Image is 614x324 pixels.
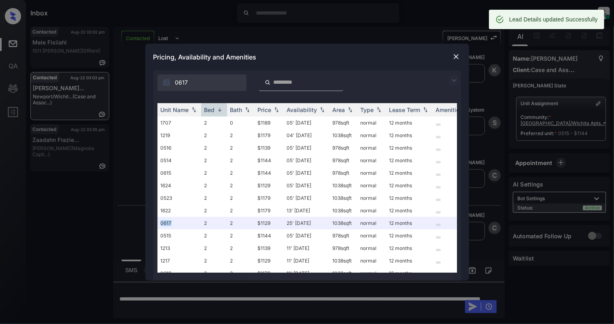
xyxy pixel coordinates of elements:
[329,167,357,179] td: 978 sqft
[201,267,227,280] td: 2
[157,242,201,254] td: 1213
[287,106,317,113] div: Availability
[346,107,354,112] img: sorting
[357,229,386,242] td: normal
[386,167,433,179] td: 12 months
[201,167,227,179] td: 2
[329,254,357,267] td: 1038 sqft
[230,106,242,113] div: Bath
[329,154,357,167] td: 978 sqft
[284,129,329,142] td: 04' [DATE]
[204,106,215,113] div: Bed
[386,204,433,217] td: 12 months
[284,154,329,167] td: 05' [DATE]
[357,192,386,204] td: normal
[255,167,284,179] td: $1144
[157,254,201,267] td: 1217
[201,229,227,242] td: 2
[265,79,271,86] img: icon-zuma
[386,192,433,204] td: 12 months
[386,142,433,154] td: 12 months
[329,142,357,154] td: 978 sqft
[258,106,272,113] div: Price
[329,267,357,280] td: 1038 sqft
[157,154,201,167] td: 0514
[255,116,284,129] td: $1189
[216,107,224,113] img: sorting
[255,229,284,242] td: $1144
[157,229,201,242] td: 0515
[386,116,433,129] td: 12 months
[201,142,227,154] td: 2
[329,204,357,217] td: 1038 sqft
[329,116,357,129] td: 978 sqft
[386,242,433,254] td: 12 months
[227,242,255,254] td: 2
[333,106,345,113] div: Area
[255,254,284,267] td: $1129
[284,116,329,129] td: 05' [DATE]
[255,217,284,229] td: $1129
[329,179,357,192] td: 1038 sqft
[284,204,329,217] td: 13' [DATE]
[386,179,433,192] td: 12 months
[357,167,386,179] td: normal
[357,142,386,154] td: normal
[157,204,201,217] td: 1622
[452,53,460,61] img: close
[284,267,329,280] td: 11' [DATE]
[357,179,386,192] td: normal
[284,179,329,192] td: 05' [DATE]
[357,242,386,254] td: normal
[386,267,433,280] td: 12 months
[284,167,329,179] td: 05' [DATE]
[162,78,170,87] img: icon-zuma
[284,217,329,229] td: 25' [DATE]
[227,116,255,129] td: 0
[227,229,255,242] td: 2
[284,242,329,254] td: 11' [DATE]
[157,129,201,142] td: 1219
[329,192,357,204] td: 1038 sqft
[386,154,433,167] td: 12 months
[227,142,255,154] td: 2
[227,204,255,217] td: 2
[157,142,201,154] td: 0516
[157,217,201,229] td: 0617
[201,217,227,229] td: 2
[329,129,357,142] td: 1038 sqft
[201,204,227,217] td: 2
[272,107,280,112] img: sorting
[157,267,201,280] td: 0619
[361,106,374,113] div: Type
[227,154,255,167] td: 2
[284,254,329,267] td: 11' [DATE]
[329,242,357,254] td: 978 sqft
[201,179,227,192] td: 2
[227,267,255,280] td: 2
[436,106,463,113] div: Amenities
[255,142,284,154] td: $1139
[190,107,198,112] img: sorting
[157,116,201,129] td: 1707
[375,107,383,112] img: sorting
[357,129,386,142] td: normal
[329,229,357,242] td: 978 sqft
[157,192,201,204] td: 0523
[243,107,251,112] img: sorting
[201,242,227,254] td: 2
[255,179,284,192] td: $1129
[227,192,255,204] td: 2
[421,107,429,112] img: sorting
[157,167,201,179] td: 0615
[357,154,386,167] td: normal
[284,229,329,242] td: 05' [DATE]
[255,267,284,280] td: $1179
[201,192,227,204] td: 2
[386,217,433,229] td: 12 months
[449,76,459,85] img: icon-zuma
[161,106,189,113] div: Unit Name
[509,12,598,27] div: Lead Details updated Successfully
[227,167,255,179] td: 2
[227,217,255,229] td: 2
